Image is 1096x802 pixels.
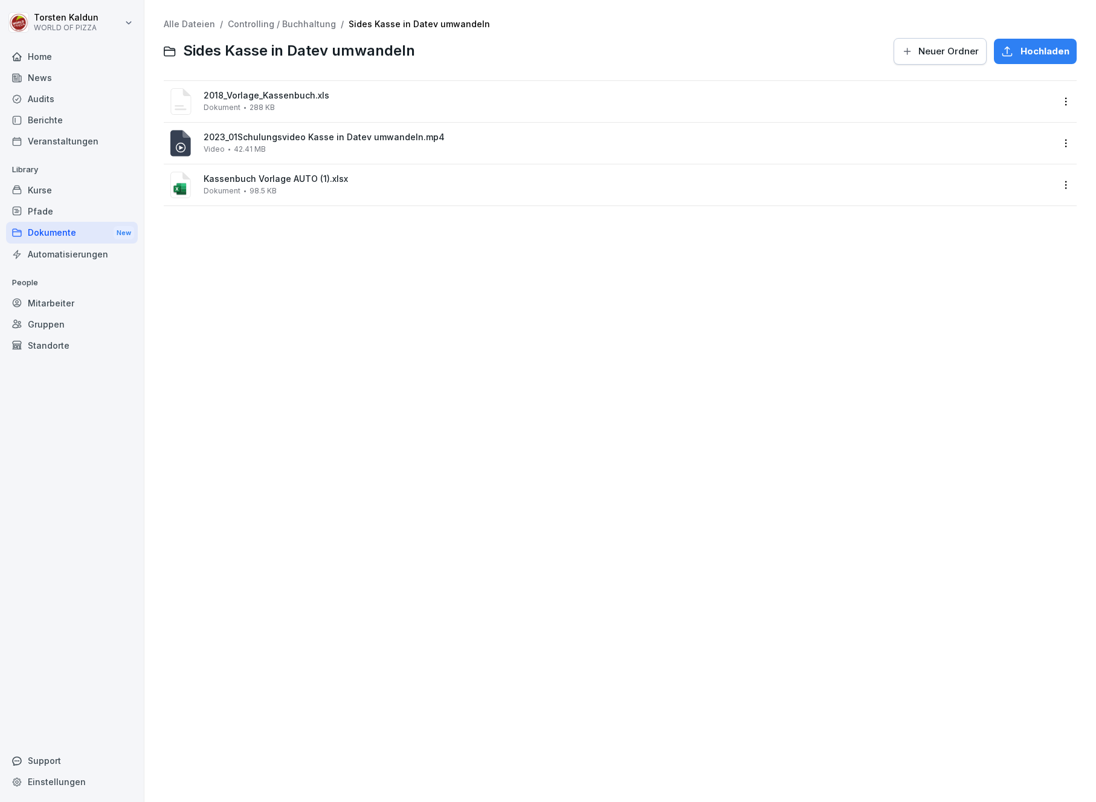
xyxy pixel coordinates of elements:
a: Pfade [6,201,138,222]
button: Neuer Ordner [894,38,987,65]
button: Hochladen [994,39,1077,64]
span: Dokument [204,103,240,112]
a: Mitarbeiter [6,293,138,314]
p: WORLD OF PIZZA [34,24,98,32]
span: Hochladen [1020,45,1069,58]
a: Berichte [6,109,138,131]
div: Support [6,750,138,771]
a: News [6,67,138,88]
a: DokumenteNew [6,222,138,244]
a: Audits [6,88,138,109]
a: Automatisierungen [6,244,138,265]
a: Alle Dateien [164,19,215,29]
span: Sides Kasse in Datev umwandeln [183,42,415,60]
span: 288 KB [250,103,275,112]
a: Einstellungen [6,771,138,792]
a: Home [6,46,138,67]
a: Controlling / Buchhaltung [228,19,336,29]
a: Kurse [6,179,138,201]
div: Dokumente [6,222,138,244]
span: / [220,19,223,30]
span: 2018_Vorlage_Kassenbuch.xls [204,91,1054,101]
div: New [114,226,134,240]
p: People [6,273,138,293]
span: / [341,19,344,30]
span: Dokument [204,187,240,195]
span: Kassenbuch Vorlage AUTO (1).xlsx [204,174,1054,184]
a: Veranstaltungen [6,131,138,152]
span: 2023_01Schulungsvideo Kasse in Datev umwandeln.mp4 [204,132,1054,143]
span: 98.5 KB [250,187,277,195]
span: 42.41 MB [234,145,266,154]
span: Video [204,145,225,154]
p: Torsten Kaldun [34,13,98,23]
span: Neuer Ordner [918,45,979,58]
a: Standorte [6,335,138,356]
p: Library [6,160,138,179]
a: Sides Kasse in Datev umwandeln [349,19,490,29]
a: Gruppen [6,314,138,335]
